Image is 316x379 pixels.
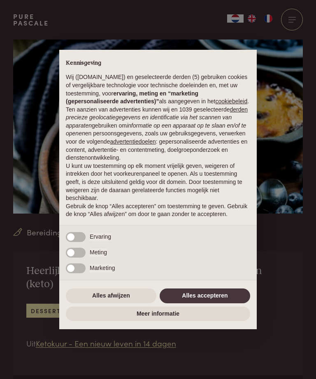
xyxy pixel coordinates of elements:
strong: ervaring, meting en “marketing (gepersonaliseerde advertenties)” [66,90,198,105]
p: Ten aanzien van advertenties kunnen wij en 1039 geselecteerde gebruiken om en persoonsgegevens, z... [66,106,250,162]
p: Gebruik de knop “Alles accepteren” om toestemming te geven. Gebruik de knop “Alles afwijzen” om d... [66,202,250,219]
a: cookiebeleid [215,98,247,105]
h2: Kennisgeving [66,60,250,67]
p: Wij ([DOMAIN_NAME]) en geselecteerde derden (5) gebruiken cookies of vergelijkbare technologie vo... [66,73,250,105]
p: U kunt uw toestemming op elk moment vrijelijk geven, weigeren of intrekken door het voorkeurenpan... [66,162,250,202]
em: precieze geolocatiegegevens en identificatie via het scannen van apparaten [66,114,232,129]
button: derden [230,106,248,114]
button: Meer informatie [66,307,250,321]
span: Meting [90,249,107,257]
span: Marketing [90,264,115,272]
span: Ervaring [90,233,111,241]
button: Alles afwijzen [66,288,156,303]
button: Alles accepteren [160,288,250,303]
button: advertentiedoelen [110,138,156,146]
em: informatie op een apparaat op te slaan en/of te openen [66,122,246,137]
